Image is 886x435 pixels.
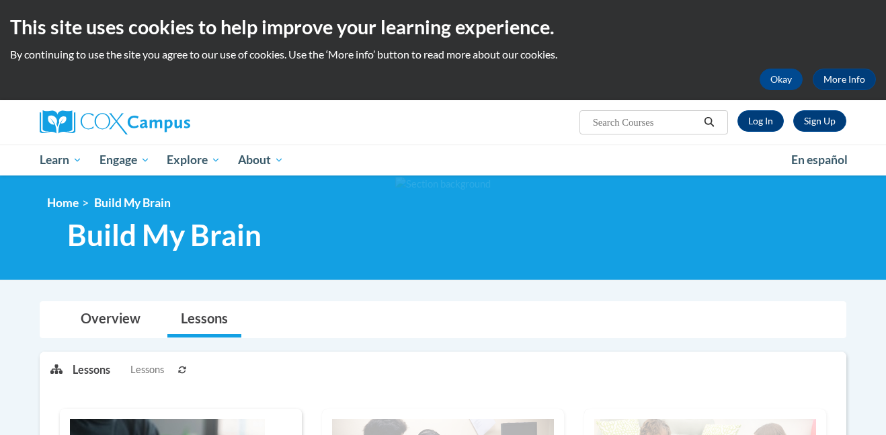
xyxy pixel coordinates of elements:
[782,146,856,174] a: En español
[67,302,154,338] a: Overview
[40,110,295,134] a: Cox Campus
[737,110,784,132] a: Log In
[10,13,876,40] h2: This site uses cookies to help improve your learning experience.
[40,110,190,134] img: Cox Campus
[31,145,91,175] a: Learn
[167,302,241,338] a: Lessons
[158,145,229,175] a: Explore
[813,69,876,90] a: More Info
[167,152,220,168] span: Explore
[229,145,292,175] a: About
[67,217,261,253] span: Build My Brain
[10,47,876,62] p: By continuing to use the site you agree to our use of cookies. Use the ‘More info’ button to read...
[47,196,79,210] a: Home
[19,145,867,175] div: Main menu
[793,110,846,132] a: Register
[791,153,848,167] span: En español
[40,152,82,168] span: Learn
[91,145,159,175] a: Engage
[238,152,284,168] span: About
[73,362,110,377] p: Lessons
[699,114,719,130] button: Search
[94,196,171,210] span: Build My Brain
[760,69,803,90] button: Okay
[130,362,164,377] span: Lessons
[395,177,491,192] img: Section background
[99,152,150,168] span: Engage
[592,114,699,130] input: Search Courses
